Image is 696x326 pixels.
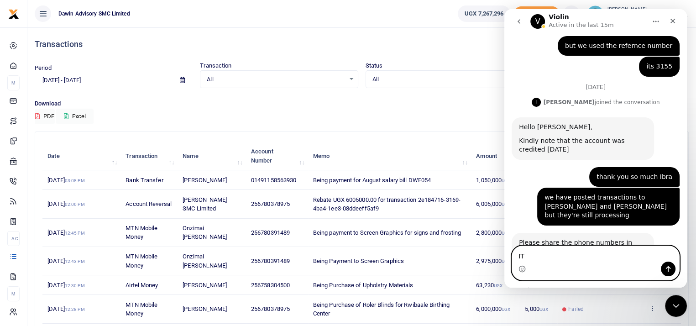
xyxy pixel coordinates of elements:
[65,283,85,288] small: 12:30 PM
[308,142,471,170] th: Memo: activate to sort column ascending
[126,301,157,317] span: MTN Mobile Money
[56,109,94,124] button: Excel
[42,142,120,170] th: Date: activate to sort column descending
[607,6,689,14] small: [PERSON_NAME]
[251,282,290,289] span: 256758304500
[126,282,158,289] span: Airtel Money
[35,63,52,73] label: Period
[476,229,510,236] span: 2,800,000
[126,253,157,269] span: MTN Mobile Money
[454,5,514,22] li: Wallet ballance
[7,231,20,246] li: Ac
[587,5,689,22] a: profile-user [PERSON_NAME] [PERSON_NAME] SMC Limited
[126,177,163,184] span: Bank Transfer
[7,75,20,90] li: M
[313,196,461,212] span: Rebate UGX 6005000.00 for transaction 2e184716-3169-4ba4-1ee3-08ddeeff5af9
[47,229,84,236] span: [DATE]
[372,75,510,84] span: All
[8,10,19,17] a: logo-small logo-large logo-large
[251,200,290,207] span: 256780378975
[183,282,227,289] span: [PERSON_NAME]
[539,283,548,288] small: UGX
[47,305,84,312] span: [DATE]
[539,307,548,312] small: UGX
[65,259,85,264] small: 12:43 PM
[55,10,134,18] span: Dawin Advisory SMC Limited
[183,253,227,269] span: Onzimai [PERSON_NAME]
[502,202,510,207] small: UGX
[200,61,231,70] label: Transaction
[494,283,502,288] small: UGX
[476,200,510,207] span: 6,005,000
[665,295,687,317] iframe: Intercom live chat
[504,9,687,288] iframe: Intercom live chat
[502,259,510,264] small: UGX
[65,178,85,183] small: 03:08 PM
[126,200,172,207] span: Account Reversal
[183,225,227,241] span: Onzimai [PERSON_NAME]
[476,177,510,184] span: 1,050,000
[47,258,84,264] span: [DATE]
[251,177,296,184] span: 01491158563930
[313,258,404,264] span: Being Payment to Screen Graphics
[458,5,510,22] a: UGX 7,267,296
[8,9,19,20] img: logo-small
[465,9,503,18] span: UGX 7,267,296
[313,301,450,317] span: Being Purchase of Roler Blinds for Rwibaale Birthing Center
[587,5,603,22] img: profile-user
[476,305,510,312] span: 6,000,000
[35,73,173,88] input: select period
[514,6,560,21] span: Add money
[251,258,290,264] span: 256780391489
[502,231,510,236] small: UGX
[47,282,84,289] span: [DATE]
[251,305,290,312] span: 256780378975
[366,61,383,70] label: Status
[35,109,55,124] button: PDF
[65,231,85,236] small: 12:45 PM
[514,6,560,21] li: Toup your wallet
[502,178,510,183] small: UGX
[502,307,510,312] small: UGX
[126,225,157,241] span: MTN Mobile Money
[313,282,413,289] span: Being Purchase of Upholstry Materials
[183,177,227,184] span: [PERSON_NAME]
[251,229,290,236] span: 256780391489
[471,142,520,170] th: Amount: activate to sort column ascending
[568,305,584,313] span: Failed
[178,142,246,170] th: Name: activate to sort column ascending
[476,282,502,289] span: 63,230
[313,229,461,236] span: Being payment to Screen Graphics for signs and frosting
[47,177,84,184] span: [DATE]
[207,75,345,84] span: All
